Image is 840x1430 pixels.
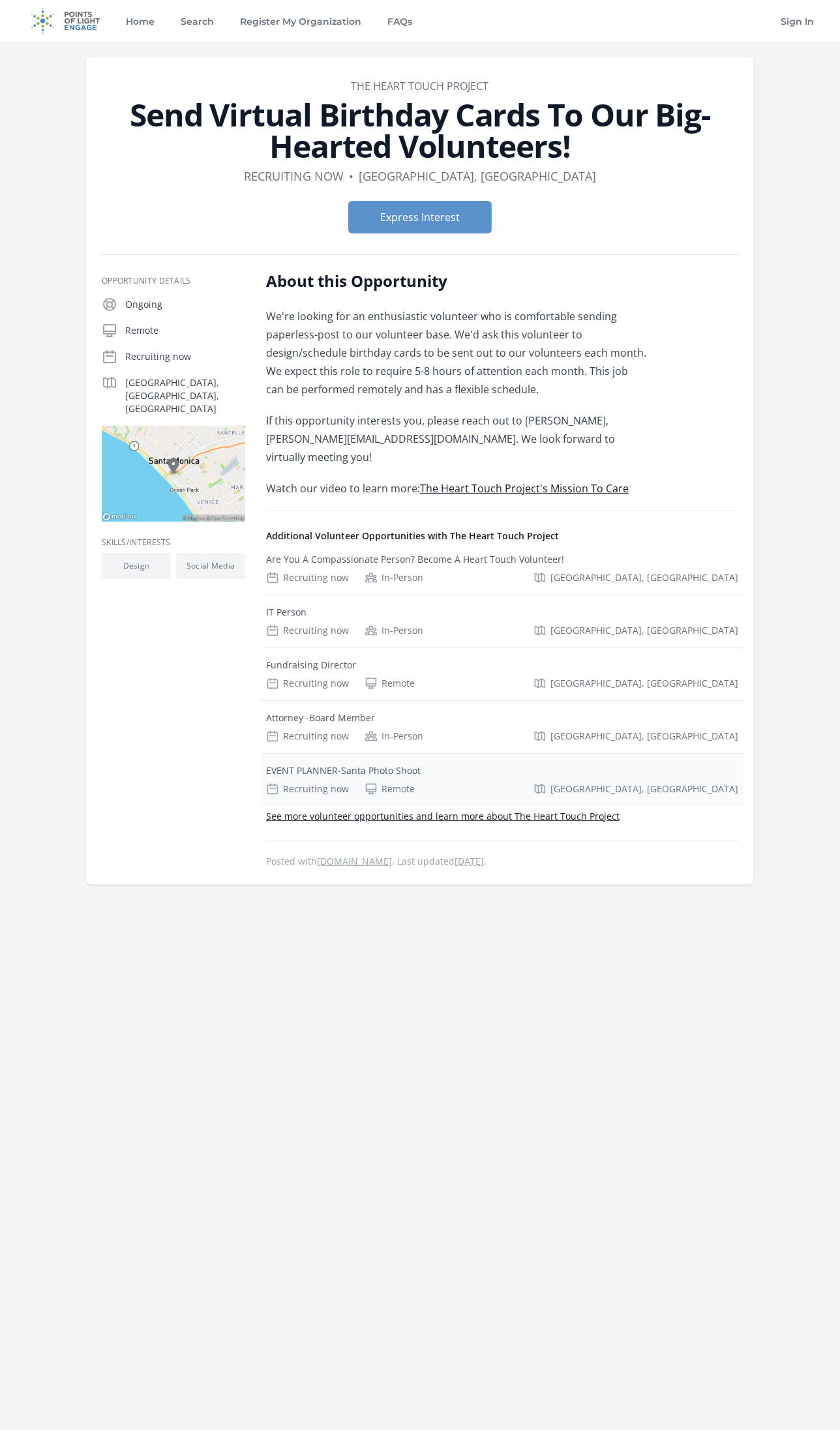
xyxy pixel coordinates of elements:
[125,324,245,337] p: Remote
[102,553,171,579] li: Design
[266,411,648,466] p: If this opportunity interests you, please reach out to [PERSON_NAME], [PERSON_NAME][EMAIL_ADDRESS...
[365,730,423,743] div: In-Person
[352,79,489,93] a: The Heart Touch Project
[261,754,743,806] a: EVENT PLANNER-Santa Photo Shoot Recruiting now Remote [GEOGRAPHIC_DATA], [GEOGRAPHIC_DATA]
[266,782,349,796] div: Recruiting now
[125,298,245,311] p: Ongoing
[266,271,648,291] h2: About this Opportunity
[349,167,353,185] div: •
[266,529,738,543] h4: Additional Volunteer Opportunities with The Heart Touch Project
[348,201,492,233] button: Express Interest
[102,537,245,548] h3: Skills/Interests
[102,426,245,522] img: Map
[176,553,245,579] li: Social Media
[455,855,484,867] abbr: Thu, Sep 25, 2025 9:44 PM
[266,810,620,822] a: See more volunteer opportunities and learn more about The Heart Touch Project
[125,350,245,363] p: Recruiting now
[550,782,738,796] span: [GEOGRAPHIC_DATA], [GEOGRAPHIC_DATA]
[102,276,245,286] h3: Opportunity Details
[365,782,415,796] div: Remote
[550,730,738,743] span: [GEOGRAPHIC_DATA], [GEOGRAPHIC_DATA]
[102,99,738,162] h1: Send Virtual Birthday Cards To Our Big-Hearted Volunteers!
[365,571,423,584] div: In-Person
[420,481,629,496] a: The Heart Touch Project's Mission To Care
[266,659,356,672] div: Fundraising Director
[550,571,738,584] span: [GEOGRAPHIC_DATA], [GEOGRAPHIC_DATA]
[266,677,349,690] div: Recruiting now
[359,167,596,185] dd: [GEOGRAPHIC_DATA], [GEOGRAPHIC_DATA]
[266,553,564,566] div: Are You A Compassionate Person? Become A Heart Touch Volunteer!
[261,595,743,648] a: IT Person Recruiting now In-Person [GEOGRAPHIC_DATA], [GEOGRAPHIC_DATA]
[125,376,245,415] p: [GEOGRAPHIC_DATA], [GEOGRAPHIC_DATA], [GEOGRAPHIC_DATA]
[261,543,743,595] a: Are You A Compassionate Person? Become A Heart Touch Volunteer! Recruiting now In-Person [GEOGRAP...
[261,701,743,753] a: Attorney -Board Member Recruiting now In-Person [GEOGRAPHIC_DATA], [GEOGRAPHIC_DATA]
[365,624,423,637] div: In-Person
[550,624,738,637] span: [GEOGRAPHIC_DATA], [GEOGRAPHIC_DATA]
[266,730,349,743] div: Recruiting now
[266,606,307,619] div: IT Person
[266,307,648,398] p: We're looking for an enthusiastic volunteer who is comfortable sending paperless-post to our volu...
[261,648,743,700] a: Fundraising Director Recruiting now Remote [GEOGRAPHIC_DATA], [GEOGRAPHIC_DATA]
[365,677,415,690] div: Remote
[266,856,738,867] p: Posted with . Last updated .
[266,764,421,777] div: EVENT PLANNER-Santa Photo Shoot
[244,167,344,185] dd: Recruiting now
[317,855,392,867] a: [DOMAIN_NAME]
[550,677,738,690] span: [GEOGRAPHIC_DATA], [GEOGRAPHIC_DATA]
[266,479,648,498] p: Watch our video to learn more:
[266,711,375,724] div: Attorney -Board Member
[266,624,349,637] div: Recruiting now
[266,571,349,584] div: Recruiting now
